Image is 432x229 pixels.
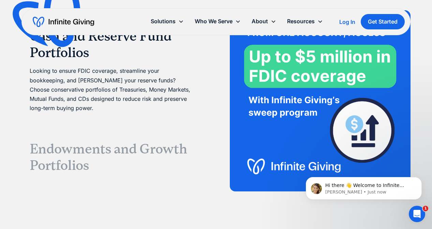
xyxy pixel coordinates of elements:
[151,17,176,26] div: Solutions
[195,17,233,26] div: Who We Serve
[339,19,355,25] div: Log In
[296,163,432,211] iframe: Intercom notifications message
[30,141,194,174] h3: Endowments and Growth Portfolios
[246,14,282,29] div: About
[33,16,94,27] a: home
[339,18,355,26] a: Log In
[145,14,189,29] div: Solutions
[252,17,268,26] div: About
[30,28,194,61] h3: Cash and Reserve Fund Portfolios
[287,17,315,26] div: Resources
[361,14,405,29] a: Get Started
[409,206,425,222] iframe: Intercom live chat
[282,14,328,29] div: Resources
[189,14,246,29] div: Who We Serve
[423,206,428,211] span: 1
[30,66,194,113] p: Looking to ensure FDIC coverage, streamline your bookkeeping, and [PERSON_NAME] your reserve fund...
